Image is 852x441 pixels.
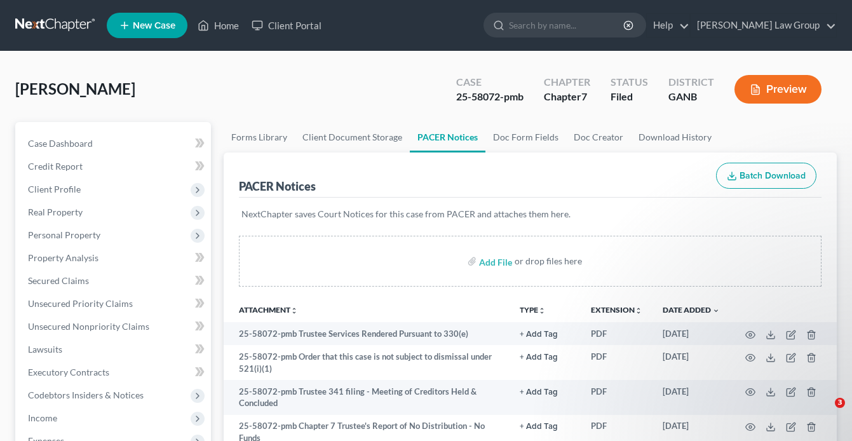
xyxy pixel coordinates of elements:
span: [PERSON_NAME] [15,79,135,98]
a: + Add Tag [520,386,571,398]
span: New Case [133,21,175,31]
div: District [668,75,714,90]
span: Executory Contracts [28,367,109,377]
button: TYPEunfold_more [520,306,546,315]
a: Unsecured Nonpriority Claims [18,315,211,338]
div: GANB [668,90,714,104]
a: PACER Notices [410,122,485,153]
span: Income [28,412,57,423]
div: or drop files here [515,255,582,268]
button: Batch Download [716,163,816,189]
a: + Add Tag [520,328,571,340]
td: PDF [581,322,653,345]
div: 25-58072-pmb [456,90,524,104]
i: unfold_more [635,307,642,315]
i: unfold_more [290,307,298,315]
span: 3 [835,398,845,408]
i: expand_more [712,307,720,315]
a: Client Document Storage [295,122,410,153]
span: Codebtors Insiders & Notices [28,390,144,400]
a: Doc Form Fields [485,122,566,153]
a: Date Added expand_more [663,305,720,315]
a: Help [647,14,689,37]
a: Home [191,14,245,37]
a: Doc Creator [566,122,631,153]
a: Lawsuits [18,338,211,361]
td: 25-58072-pmb Order that this case is not subject to dismissal under 521(i)(1) [224,345,510,380]
td: 25-58072-pmb Trustee Services Rendered Pursuant to 330(e) [224,322,510,345]
iframe: Intercom live chat [809,398,839,428]
a: + Add Tag [520,420,571,432]
a: Case Dashboard [18,132,211,155]
a: Attachmentunfold_more [239,305,298,315]
a: Forms Library [224,122,295,153]
button: + Add Tag [520,423,558,431]
button: + Add Tag [520,353,558,362]
a: Client Portal [245,14,328,37]
span: Case Dashboard [28,138,93,149]
td: PDF [581,345,653,380]
span: Property Analysis [28,252,98,263]
span: Batch Download [740,170,806,181]
a: Extensionunfold_more [591,305,642,315]
div: Status [611,75,648,90]
a: [PERSON_NAME] Law Group [691,14,836,37]
p: NextChapter saves Court Notices for this case from PACER and attaches them here. [241,208,819,221]
span: Unsecured Nonpriority Claims [28,321,149,332]
span: Personal Property [28,229,100,240]
span: Lawsuits [28,344,62,355]
span: Real Property [28,207,83,217]
span: Credit Report [28,161,83,172]
a: Secured Claims [18,269,211,292]
button: Preview [734,75,822,104]
span: Secured Claims [28,275,89,286]
a: Download History [631,122,719,153]
td: 25-58072-pmb Trustee 341 filing - Meeting of Creditors Held & Concluded [224,380,510,415]
td: PDF [581,380,653,415]
div: Case [456,75,524,90]
span: Unsecured Priority Claims [28,298,133,309]
button: + Add Tag [520,388,558,397]
a: Credit Report [18,155,211,178]
div: Filed [611,90,648,104]
a: Unsecured Priority Claims [18,292,211,315]
div: PACER Notices [239,179,316,194]
input: Search by name... [509,13,625,37]
a: + Add Tag [520,351,571,363]
div: Chapter [544,90,590,104]
button: + Add Tag [520,330,558,339]
span: 7 [581,90,587,102]
a: Property Analysis [18,247,211,269]
i: unfold_more [538,307,546,315]
a: Executory Contracts [18,361,211,384]
div: Chapter [544,75,590,90]
span: Client Profile [28,184,81,194]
